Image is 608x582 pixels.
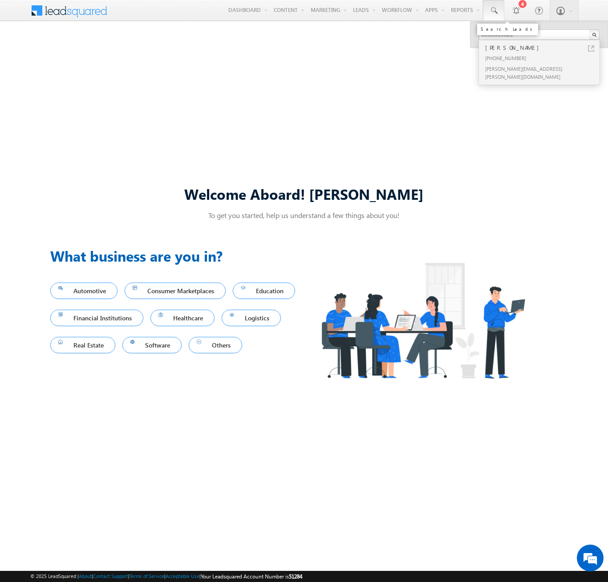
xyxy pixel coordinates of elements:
span: Automotive [58,285,109,297]
div: [PHONE_NUMBER] [483,53,603,63]
a: Contact Support [93,573,128,579]
span: Healthcare [158,312,207,324]
span: Consumer Marketplaces [133,285,218,297]
div: Welcome Aboard! [PERSON_NAME] [50,184,558,203]
span: Software [130,339,174,351]
span: Real Estate [58,339,107,351]
span: Logistics [230,312,273,324]
div: Search Leads [481,26,535,32]
div: [PERSON_NAME] [483,43,603,53]
a: Terms of Service [130,573,164,579]
span: Education [241,285,287,297]
a: About [79,573,92,579]
span: Your Leadsquared Account Number is [201,573,302,580]
span: © 2025 LeadSquared | | | | | [30,572,302,581]
div: [PERSON_NAME][EMAIL_ADDRESS][PERSON_NAME][DOMAIN_NAME] [483,63,603,82]
span: Financial Institutions [58,312,135,324]
span: Others [197,339,234,351]
span: 51284 [289,573,302,580]
a: Acceptable Use [166,573,199,579]
img: Industry.png [304,245,542,396]
h3: What business are you in? [50,245,304,267]
p: To get you started, help us understand a few things about you! [50,210,558,220]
